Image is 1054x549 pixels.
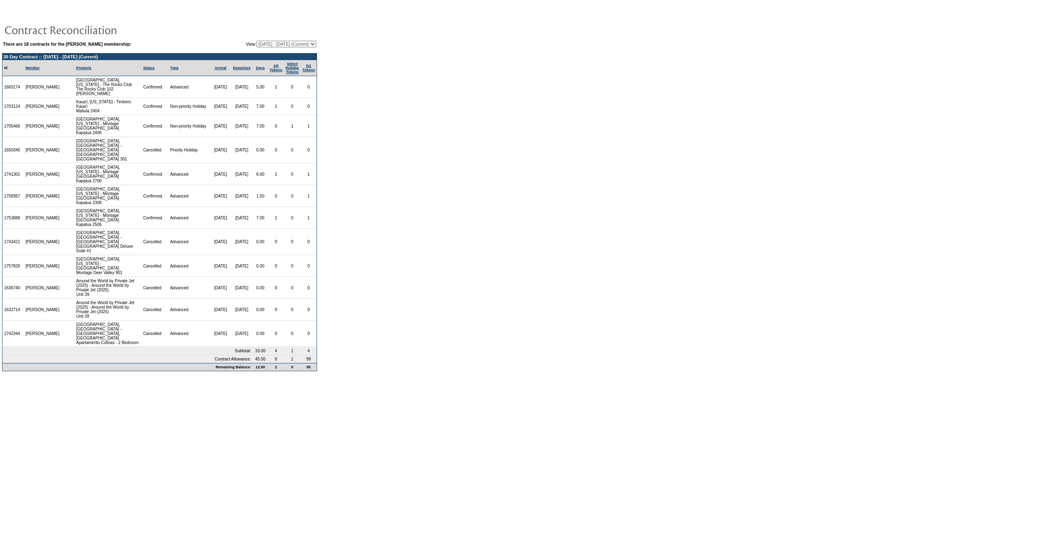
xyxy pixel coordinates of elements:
td: 6 [268,355,284,363]
td: Advanced [168,321,210,347]
td: 1 [268,98,284,115]
td: 0 [284,98,301,115]
td: Advanced [168,163,210,185]
td: [DATE] [231,185,253,207]
td: 5.00 [253,76,268,98]
td: [DATE] [210,321,231,347]
a: Type [170,66,178,70]
td: Confirmed [142,163,169,185]
td: 1 [268,163,284,185]
td: Around the World by Private Jet (2025) - Around the World by Private Jet (2025) Unit 39 [75,277,142,299]
td: [DATE] [210,137,231,163]
td: [PERSON_NAME] [24,255,61,277]
td: 1705466 [2,115,24,137]
td: Cancelled [142,255,169,277]
td: [DATE] [231,229,253,255]
a: Status [143,66,155,70]
td: 2 [268,363,284,371]
td: [PERSON_NAME] [24,185,61,207]
td: [PERSON_NAME] [24,76,61,98]
td: 0 [301,255,317,277]
td: [PERSON_NAME] [24,299,61,321]
td: Cancelled [142,299,169,321]
td: [PERSON_NAME] [24,207,61,229]
td: [DATE] [210,185,231,207]
td: 45.50 [253,355,268,363]
td: 0 [268,229,284,255]
td: Kaua'i, [US_STATE] - Timbers Kaua'i Maliula 2404 [75,98,142,115]
td: Advanced [168,229,210,255]
td: 0.00 [253,299,268,321]
td: 0.00 [253,137,268,163]
td: 1665174 [2,76,24,98]
td: [PERSON_NAME] [24,163,61,185]
td: Confirmed [142,76,169,98]
td: [DATE] [210,299,231,321]
td: 4 [301,347,317,355]
td: [GEOGRAPHIC_DATA], [GEOGRAPHIC_DATA] - [GEOGRAPHIC_DATA] [GEOGRAPHIC_DATA] Deluxe Suite #1 [75,229,142,255]
td: [DATE] [210,163,231,185]
a: Arrival [215,66,226,70]
td: 0.00 [253,321,268,347]
td: [DATE] [210,207,231,229]
td: [DATE] [210,229,231,255]
td: [GEOGRAPHIC_DATA], [US_STATE] - [GEOGRAPHIC_DATA] Montage Deer Valley 901 [75,255,142,277]
td: 0 [284,163,301,185]
td: Advanced [168,185,210,207]
td: 1 [301,163,317,185]
a: ARTokens [270,64,282,72]
td: 0 [268,321,284,347]
td: Around the World by Private Jet (2025) - Around the World by Private Jet (2025) Unit 39 [75,299,142,321]
td: Advanced [168,255,210,277]
td: 0 [284,363,301,371]
td: [DATE] [210,255,231,277]
td: 0 [284,207,301,229]
a: SGTokens [302,64,315,72]
td: Cancelled [142,137,169,163]
td: 0 [268,255,284,277]
td: 0 [301,321,317,347]
td: 0 [284,277,301,299]
td: 0 [301,299,317,321]
td: 95 [301,363,317,371]
td: Advanced [168,299,210,321]
td: 0 [268,299,284,321]
td: [DATE] [210,115,231,137]
td: 1 [284,347,301,355]
td: 7.00 [253,207,268,229]
td: 0 [284,299,301,321]
td: 12.50 [253,363,268,371]
td: 0 [284,185,301,207]
td: [DATE] [231,207,253,229]
td: 0.00 [253,229,268,255]
td: 0 [301,137,317,163]
td: [DATE] [210,277,231,299]
td: [GEOGRAPHIC_DATA], [US_STATE] - The Rocks Club The Rocks Club 102 [PERSON_NAME] [75,76,142,98]
td: 1632714 [2,299,24,321]
td: 0 [284,255,301,277]
td: 0 [268,115,284,137]
td: 1 [301,115,317,137]
td: [GEOGRAPHIC_DATA], [GEOGRAPHIC_DATA] - [GEOGRAPHIC_DATA] [GEOGRAPHIC_DATA] [GEOGRAPHIC_DATA] 301 [75,137,142,163]
td: 0 [284,229,301,255]
td: Cancelled [142,277,169,299]
td: 0 [301,277,317,299]
td: 0 [301,76,317,98]
td: Confirmed [142,98,169,115]
td: [GEOGRAPHIC_DATA], [GEOGRAPHIC_DATA] - [GEOGRAPHIC_DATA], [GEOGRAPHIC_DATA] Apartamento Colinas -... [75,321,142,347]
td: 1 [301,207,317,229]
td: [DATE] [231,98,253,115]
td: 0 [284,137,301,163]
td: Advanced [168,207,210,229]
td: 1741301 [2,163,24,185]
td: [DATE] [231,277,253,299]
td: 1743421 [2,229,24,255]
td: [DATE] [231,76,253,98]
td: 1636740 [2,277,24,299]
td: 30 Day Contract :: [DATE] - [DATE] (Current) [2,54,317,60]
td: 7.00 [253,115,268,137]
td: Non-priority Holiday [168,98,210,115]
td: [PERSON_NAME] [24,98,61,115]
td: View: [205,41,316,47]
td: 1753888 [2,207,24,229]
